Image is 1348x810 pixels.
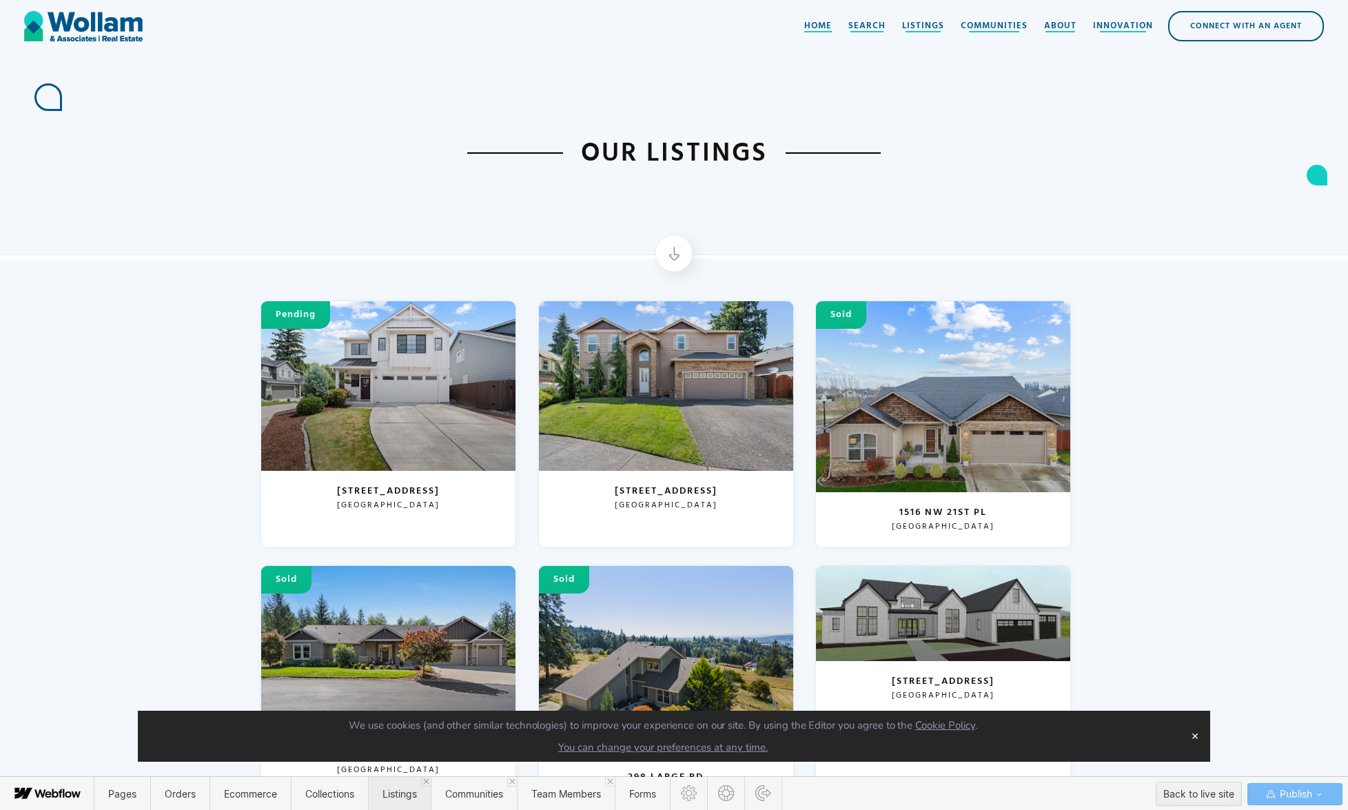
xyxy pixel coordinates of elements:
a: Home [796,6,840,47]
span: Orders [165,788,196,800]
a: Pending[STREET_ADDRESS][GEOGRAPHIC_DATA] [261,301,516,548]
div: Innovation [1093,19,1153,33]
span: Forms [629,788,656,800]
span: Collections [305,788,354,800]
a: Innovation [1085,6,1161,47]
button: You can change your preferences at any time. [558,738,768,756]
h3: [GEOGRAPHIC_DATA] [615,500,717,510]
h3: [STREET_ADDRESS] [337,485,440,498]
div: Connect with an Agent [1170,12,1323,40]
button: Close [1185,726,1205,747]
h1: Our Listings [563,136,786,171]
h3: [GEOGRAPHIC_DATA] [892,522,994,531]
button: Back to live site [1156,782,1242,806]
a: Sold1516 NW 21st Pl[GEOGRAPHIC_DATA] [815,301,1071,548]
span: Publish [1277,784,1312,804]
h3: [STREET_ADDRESS] [615,485,717,498]
h3: [GEOGRAPHIC_DATA] [337,500,440,510]
span: Communities [445,788,503,800]
h3: [GEOGRAPHIC_DATA] [892,691,994,700]
div: About [1044,19,1076,33]
span: Team Members [531,788,601,800]
a: Close 'Listings' tab [421,777,431,787]
div: Home [804,19,832,33]
span: We use cookies (and other similar technologies) to improve your experience on our site. By using ... [349,718,977,732]
span: Ecommerce [224,788,277,800]
a: home [24,6,143,47]
h3: 1516 NW 21st Pl [899,506,987,520]
a: Listings [894,6,952,47]
button: Publish [1247,783,1342,805]
div: Back to live site [1163,784,1234,804]
a: Close 'Team Members' tab [605,777,615,787]
h3: [STREET_ADDRESS] [892,675,994,689]
span: Pages [108,788,136,800]
div: Communities [961,19,1028,33]
a: Cookie Policy [915,718,974,732]
a: Close 'Communities' tab [507,777,517,787]
a: [STREET_ADDRESS][GEOGRAPHIC_DATA] [538,301,794,548]
a: Connect with an Agent [1168,11,1324,41]
h3: 298 Large Rd [628,771,704,784]
a: Communities [952,6,1036,47]
a: About [1036,6,1085,47]
div: Search [848,19,886,33]
a: Search [840,6,894,47]
span: Listings [382,788,417,800]
div: Listings [902,19,944,33]
h3: [GEOGRAPHIC_DATA] [337,765,440,775]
